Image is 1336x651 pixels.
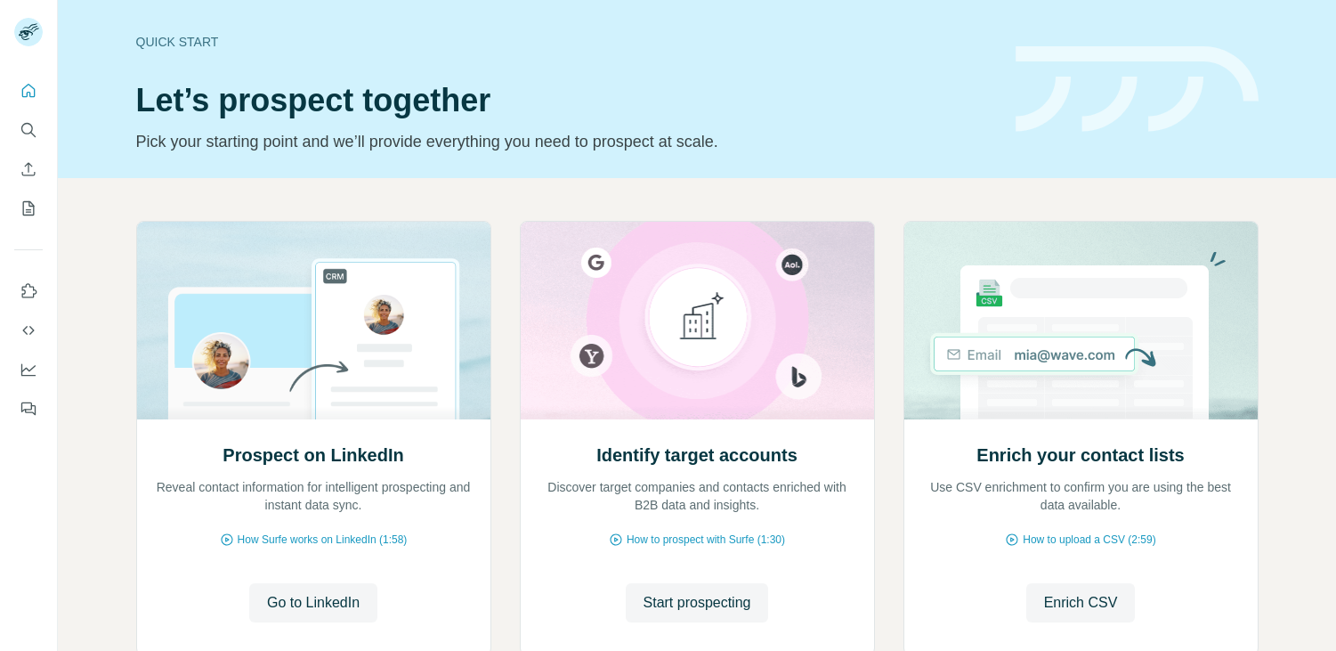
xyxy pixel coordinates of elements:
[903,222,1259,419] img: Enrich your contact lists
[520,222,875,419] img: Identify target accounts
[14,354,43,386] button: Dashboard
[136,33,994,51] div: Quick start
[14,114,43,146] button: Search
[14,275,43,307] button: Use Surfe on LinkedIn
[14,153,43,185] button: Enrich CSV
[223,443,403,468] h2: Prospect on LinkedIn
[155,478,473,514] p: Reveal contact information for intelligent prospecting and instant data sync.
[14,75,43,107] button: Quick start
[267,592,360,614] span: Go to LinkedIn
[538,478,856,514] p: Discover target companies and contacts enriched with B2B data and insights.
[238,532,408,548] span: How Surfe works on LinkedIn (1:58)
[14,393,43,425] button: Feedback
[1016,46,1259,133] img: banner
[136,222,491,419] img: Prospect on LinkedIn
[14,192,43,224] button: My lists
[14,314,43,346] button: Use Surfe API
[922,478,1240,514] p: Use CSV enrichment to confirm you are using the best data available.
[1044,592,1118,614] span: Enrich CSV
[644,592,751,614] span: Start prospecting
[249,583,377,623] button: Go to LinkedIn
[596,443,798,468] h2: Identify target accounts
[136,129,994,154] p: Pick your starting point and we’ll provide everything you need to prospect at scale.
[1026,583,1136,623] button: Enrich CSV
[136,83,994,118] h1: Let’s prospect together
[626,583,769,623] button: Start prospecting
[1023,532,1155,548] span: How to upload a CSV (2:59)
[627,532,785,548] span: How to prospect with Surfe (1:30)
[976,443,1184,468] h2: Enrich your contact lists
